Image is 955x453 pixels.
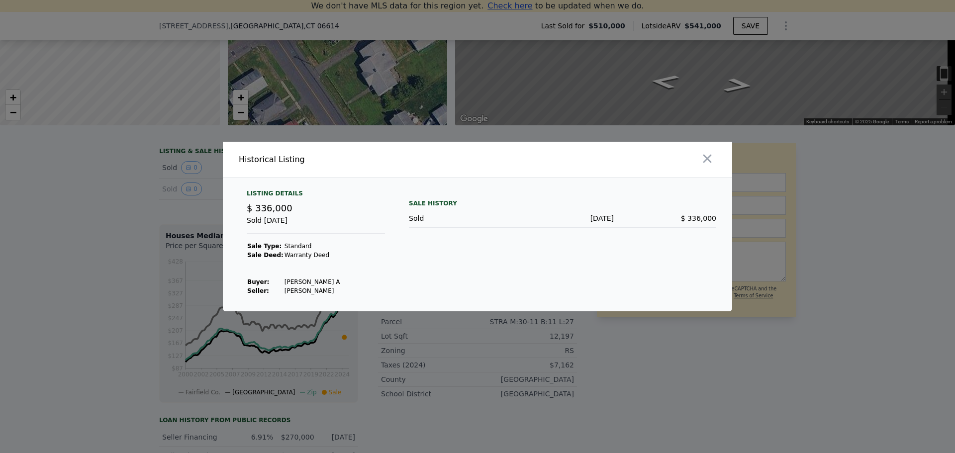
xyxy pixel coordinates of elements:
[247,189,385,201] div: Listing Details
[247,203,292,213] span: $ 336,000
[239,154,474,166] div: Historical Listing
[284,251,341,260] td: Warranty Deed
[247,252,284,259] strong: Sale Deed:
[284,286,341,295] td: [PERSON_NAME]
[409,197,716,209] div: Sale History
[284,277,341,286] td: [PERSON_NAME] A
[284,242,341,251] td: Standard
[511,213,614,223] div: [DATE]
[247,243,282,250] strong: Sale Type:
[247,215,385,234] div: Sold [DATE]
[409,213,511,223] div: Sold
[247,287,269,294] strong: Seller :
[247,278,269,285] strong: Buyer :
[681,214,716,222] span: $ 336,000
